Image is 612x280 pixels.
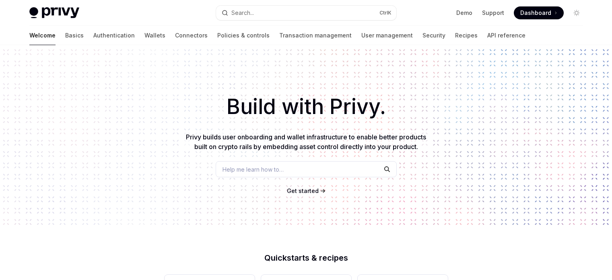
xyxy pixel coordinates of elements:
[217,26,270,45] a: Policies & controls
[165,254,448,262] h2: Quickstarts & recipes
[144,26,165,45] a: Wallets
[231,8,254,18] div: Search...
[482,9,504,17] a: Support
[29,7,79,19] img: light logo
[175,26,208,45] a: Connectors
[93,26,135,45] a: Authentication
[279,26,352,45] a: Transaction management
[422,26,445,45] a: Security
[287,187,319,194] span: Get started
[570,6,583,19] button: Toggle dark mode
[379,10,392,16] span: Ctrl K
[13,91,599,122] h1: Build with Privy.
[456,9,472,17] a: Demo
[223,165,284,174] span: Help me learn how to…
[216,6,396,20] button: Search...CtrlK
[361,26,413,45] a: User management
[65,26,84,45] a: Basics
[186,133,426,151] span: Privy builds user onboarding and wallet infrastructure to enable better products built on crypto ...
[520,9,551,17] span: Dashboard
[455,26,478,45] a: Recipes
[487,26,525,45] a: API reference
[29,26,56,45] a: Welcome
[514,6,564,19] a: Dashboard
[287,187,319,195] a: Get started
